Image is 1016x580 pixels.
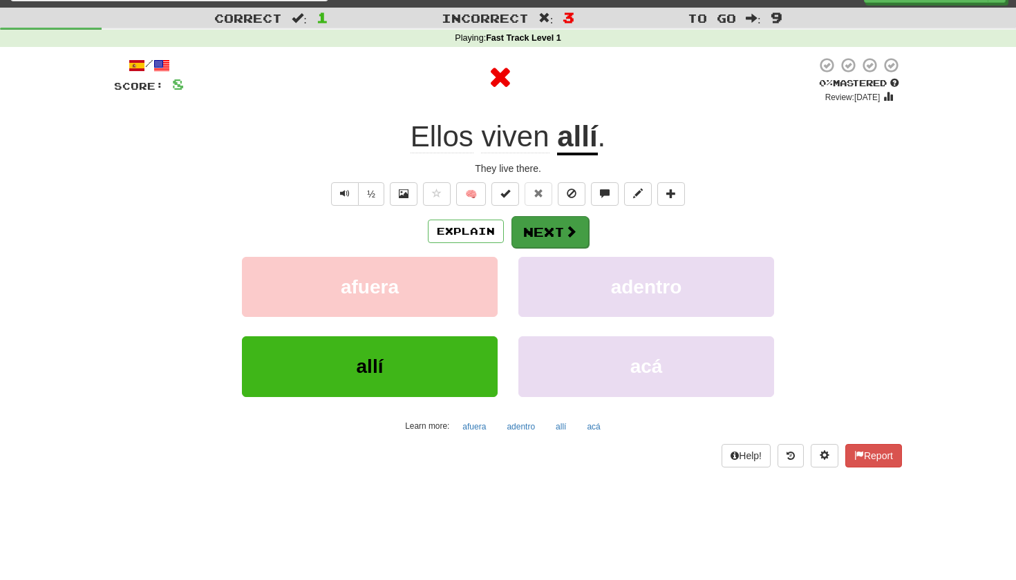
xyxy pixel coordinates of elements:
[598,120,606,153] span: .
[611,276,682,298] span: adentro
[317,9,328,26] span: 1
[481,120,549,153] span: viven
[816,77,902,90] div: Mastered
[591,182,619,206] button: Discuss sentence (alt+u)
[328,182,384,206] div: Text-to-speech controls
[746,12,761,24] span: :
[390,182,417,206] button: Show image (alt+x)
[114,80,164,92] span: Score:
[825,93,881,102] small: Review: [DATE]
[491,182,519,206] button: Set this sentence to 100% Mastered (alt+m)
[819,77,833,88] span: 0 %
[579,416,608,437] button: acá
[442,11,529,25] span: Incorrect
[558,182,585,206] button: Ignore sentence (alt+i)
[538,12,554,24] span: :
[242,336,498,396] button: allí
[428,220,504,243] button: Explain
[518,336,774,396] button: acá
[411,120,473,153] span: Ellos
[657,182,685,206] button: Add to collection (alt+a)
[563,9,574,26] span: 3
[455,416,493,437] button: afuera
[845,444,902,467] button: Report
[518,257,774,317] button: adentro
[114,57,184,74] div: /
[331,182,359,206] button: Play sentence audio (ctl+space)
[630,356,663,377] span: acá
[358,182,384,206] button: ½
[341,276,399,298] span: afuera
[778,444,804,467] button: Round history (alt+y)
[456,182,486,206] button: 🧠
[688,11,736,25] span: To go
[624,182,652,206] button: Edit sentence (alt+d)
[511,216,589,248] button: Next
[172,75,184,93] span: 8
[557,120,597,155] u: allí
[771,9,782,26] span: 9
[525,182,552,206] button: Reset to 0% Mastered (alt+r)
[357,356,384,377] span: allí
[548,416,574,437] button: allí
[423,182,451,206] button: Favorite sentence (alt+f)
[242,257,498,317] button: afuera
[114,162,902,175] div: They live there.
[499,416,543,437] button: adentro
[292,12,307,24] span: :
[722,444,771,467] button: Help!
[405,421,449,431] small: Learn more:
[214,11,282,25] span: Correct
[486,33,561,43] strong: Fast Track Level 1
